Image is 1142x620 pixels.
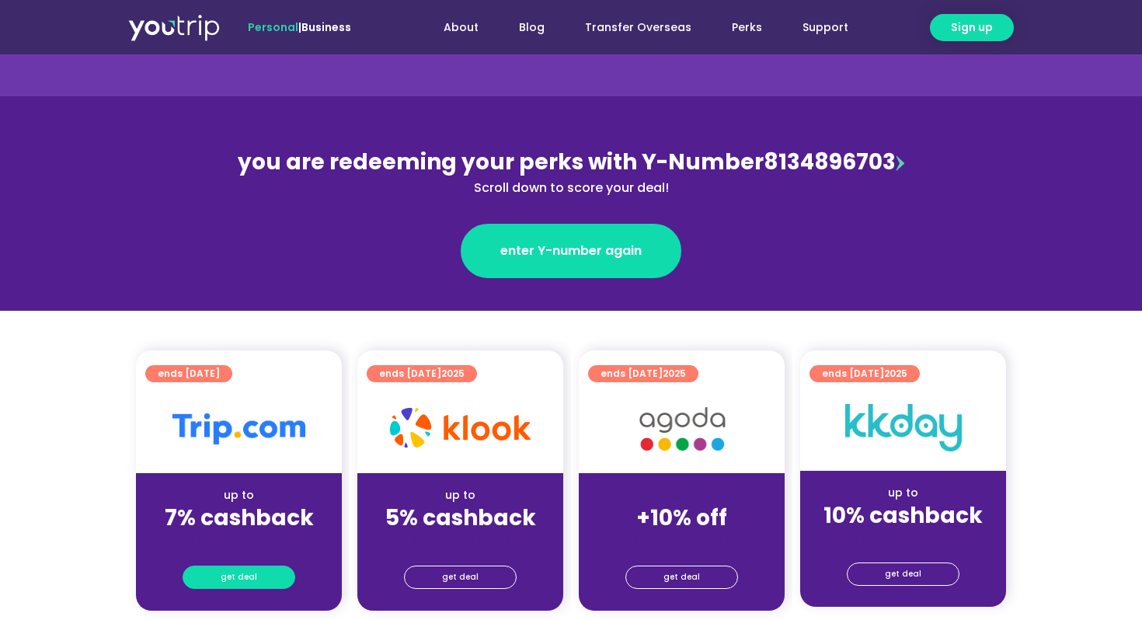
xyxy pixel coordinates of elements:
[930,14,1014,41] a: Sign up
[591,532,772,549] div: (for stays only)
[158,365,220,382] span: ends [DATE]
[885,563,921,585] span: get deal
[248,19,351,35] span: |
[951,19,993,36] span: Sign up
[813,485,994,501] div: up to
[423,13,499,42] a: About
[663,566,700,588] span: get deal
[625,566,738,589] a: get deal
[367,365,477,382] a: ends [DATE]2025
[370,532,551,549] div: (for stays only)
[822,365,907,382] span: ends [DATE]
[712,13,782,42] a: Perks
[823,500,983,531] strong: 10% cashback
[238,147,764,177] span: you are redeeming your perks with Y-Number
[813,530,994,546] div: (for stays only)
[393,13,869,42] nav: Menu
[782,13,869,42] a: Support
[248,19,298,35] span: Personal
[601,365,686,382] span: ends [DATE]
[221,566,257,588] span: get deal
[379,365,465,382] span: ends [DATE]
[148,532,329,549] div: (for stays only)
[847,563,959,586] a: get deal
[183,566,295,589] a: get deal
[667,487,696,503] span: up to
[442,566,479,588] span: get deal
[588,365,698,382] a: ends [DATE]2025
[636,503,727,533] strong: +10% off
[301,19,351,35] a: Business
[370,487,551,503] div: up to
[884,367,907,380] span: 2025
[165,503,314,533] strong: 7% cashback
[565,13,712,42] a: Transfer Overseas
[385,503,536,533] strong: 5% cashback
[234,179,908,197] div: Scroll down to score your deal!
[499,13,565,42] a: Blog
[441,367,465,380] span: 2025
[500,242,642,260] span: enter Y-number again
[148,487,329,503] div: up to
[809,365,920,382] a: ends [DATE]2025
[461,224,681,278] a: enter Y-number again
[663,367,686,380] span: 2025
[234,146,908,197] div: 8134896703
[404,566,517,589] a: get deal
[145,365,232,382] a: ends [DATE]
